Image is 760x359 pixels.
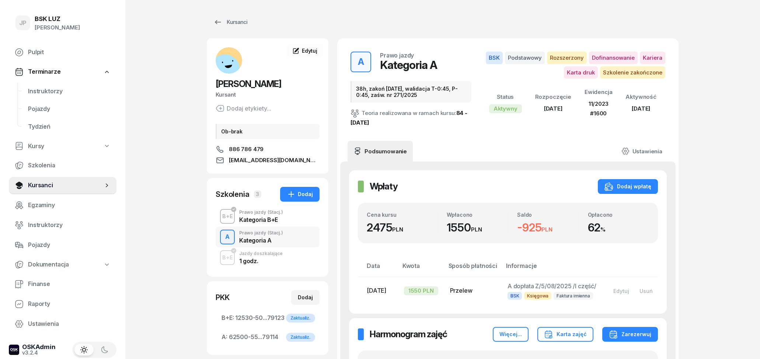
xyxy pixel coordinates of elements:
a: Raporty [9,295,116,313]
div: BSK LUZ [35,16,80,22]
span: B+E: [222,313,234,323]
span: Tydzień [28,122,111,132]
div: Dodaj wpłatę [604,182,651,191]
small: PLN [392,226,403,233]
div: Dodaj etykiety... [216,104,271,113]
div: Prawo jazdy [239,231,283,235]
button: Dodaj [291,290,320,305]
div: Ewidencja [585,87,613,97]
button: Usuń [634,285,658,297]
span: [DATE] [367,287,386,294]
h2: Harmonogram zajęć [370,328,447,340]
a: 886 786 479 [216,145,320,154]
span: Kariera [640,52,665,64]
span: Podstawowy [505,52,545,64]
div: A [355,55,367,69]
div: Status [489,92,522,102]
span: BSK [486,52,503,64]
span: Rozszerzony [547,52,587,64]
button: B+EPrawo jazdy(Stacj.)Kategoria B+E [216,206,320,227]
button: B+E [220,209,235,224]
div: Dodaj [298,293,313,302]
span: Ustawienia [28,319,111,329]
div: B+E [219,212,236,221]
button: Dodaj [280,187,320,202]
span: Pojazdy [28,240,111,250]
div: Saldo [517,212,579,218]
button: A [220,230,235,244]
span: Dofinansowanie [589,52,638,64]
div: 1550 PLN [404,286,438,295]
a: Ustawienia [616,141,668,161]
div: 11/2023 #1600 [585,99,613,118]
div: Kategoria A [239,237,283,243]
div: OSKAdmin [22,344,56,350]
small: % [600,226,606,233]
div: 1550 [447,221,508,234]
th: Kwota [398,261,444,277]
span: Kursy [28,142,44,151]
button: A [351,52,371,72]
div: 1 godz. [239,258,283,264]
a: Terminarze [9,63,116,80]
div: -925 [517,221,579,234]
span: A dopłata Z/5/08/2025 /I część/ [508,282,596,290]
a: Podsumowanie [348,141,413,161]
span: BSK [508,292,522,300]
div: v3.2.4 [22,350,56,355]
a: Dokumentacja [9,256,116,273]
span: Pojazdy [28,104,111,114]
span: Kursanci [28,181,103,190]
img: logo-xs-dark@2x.png [9,345,19,355]
a: Pojazdy [22,100,116,118]
a: Szkolenia [9,157,116,174]
span: Egzaminy [28,201,111,210]
a: Instruktorzy [22,83,116,100]
a: Edytuj [287,44,323,57]
small: PLN [541,226,552,233]
a: A:62500-55...79114Zaktualiz. [216,328,320,346]
div: Opłacono [588,212,649,218]
span: Szkolenia [28,161,111,170]
span: 12530-50...79123 [222,313,314,323]
span: Dokumentacja [28,260,69,269]
span: [PERSON_NAME] [216,79,281,89]
div: 62 [588,221,649,234]
span: Terminarze [28,67,60,77]
span: JP [19,20,27,26]
div: Więcej... [499,330,522,339]
span: A: [222,332,227,342]
button: BSKPodstawowyRozszerzonyDofinansowanieKarieraKarta drukSzkolenie zakończone [480,52,665,79]
span: 62500-55...79114 [222,332,314,342]
th: Data [358,261,398,277]
div: Rozpoczęcie [535,92,571,102]
span: Raporty [28,299,111,309]
div: Jazdy doszkalające [239,251,283,256]
span: 3 [254,191,261,198]
span: Edytuj [302,48,317,54]
a: B+E:12530-50...79123Zaktualiz. [216,309,320,327]
a: Tydzień [22,118,116,136]
span: Instruktorzy [28,220,111,230]
a: Kursy [9,138,116,155]
div: Kategoria A [380,58,437,72]
th: Informacje [502,261,602,277]
div: Aktywny [489,104,522,113]
span: [DATE] [544,105,562,112]
div: Edytuj [613,288,629,294]
span: Faktura imienna [554,292,593,300]
span: Finanse [28,279,111,289]
button: Dodaj wpłatę [598,179,658,194]
div: B+E [219,253,236,262]
div: Teoria realizowana w ramach kursu: [351,108,471,128]
div: 2475 [367,221,437,234]
button: B+E [220,250,235,265]
div: PKK [216,292,230,303]
span: [EMAIL_ADDRESS][DOMAIN_NAME] [229,156,320,165]
div: Aktywność [625,92,656,102]
span: 886 786 479 [229,145,264,154]
a: Finanse [9,275,116,293]
span: Instruktorzy [28,87,111,96]
div: Kategoria B+E [239,217,283,223]
h2: Wpłaty [370,181,398,192]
